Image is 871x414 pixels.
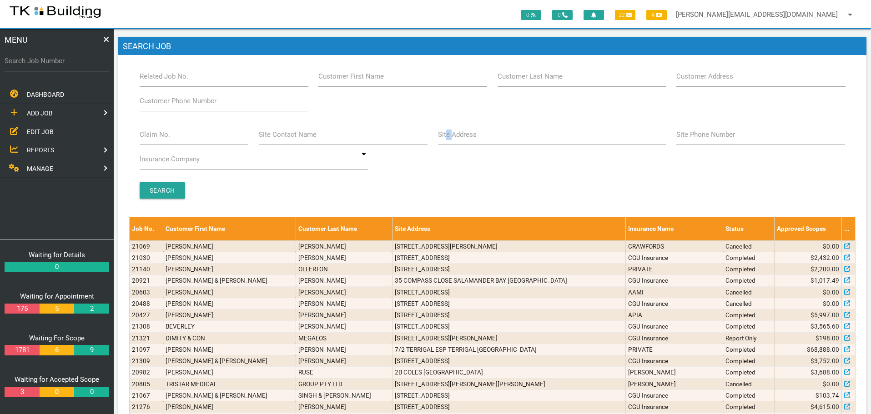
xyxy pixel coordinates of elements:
[552,10,573,20] span: 0
[811,276,839,285] span: $1,017.49
[823,299,839,308] span: $0.00
[392,240,625,252] td: [STREET_ADDRESS][PERSON_NAME]
[811,253,839,262] span: $2,432.00
[625,309,723,321] td: APIA
[118,37,866,55] h1: Search Job
[40,345,74,355] a: 6
[296,264,392,275] td: OLLERTON
[9,5,101,19] img: s3file
[723,332,775,344] td: Report Only
[392,389,625,401] td: [STREET_ADDRESS]
[723,252,775,263] td: Completed
[392,378,625,389] td: [STREET_ADDRESS][PERSON_NAME][PERSON_NAME]
[392,217,625,240] th: Site Address
[296,309,392,321] td: [PERSON_NAME]
[676,130,735,140] label: Site Phone Number
[20,292,94,300] a: Waiting for Appointment
[296,275,392,286] td: [PERSON_NAME]
[5,345,39,355] a: 1781
[811,310,839,319] span: $5,997.00
[163,217,296,240] th: Customer First Name
[130,264,163,275] td: 21140
[392,321,625,332] td: [STREET_ADDRESS]
[296,321,392,332] td: [PERSON_NAME]
[163,275,296,286] td: [PERSON_NAME] & [PERSON_NAME]
[130,217,163,240] th: Job No.
[15,375,99,384] a: Waiting for Accepted Scope
[29,334,85,342] a: Waiting For Scope
[130,286,163,298] td: 20603
[811,264,839,274] span: $2,200.00
[498,71,563,82] label: Customer Last Name
[163,298,296,309] td: [PERSON_NAME]
[723,217,775,240] th: Status
[392,275,625,286] td: 35 COMPASS CLOSE SALAMANDER BAY [GEOGRAPHIC_DATA]
[807,345,839,354] span: $68,888.00
[438,130,477,140] label: Site Address
[5,56,109,66] label: Search Job Number
[823,288,839,297] span: $0.00
[625,332,723,344] td: CGU Insurance
[392,264,625,275] td: [STREET_ADDRESS]
[392,344,625,355] td: 7/2 TERRIGAL ESP TERRIGAL [GEOGRAPHIC_DATA]
[816,391,839,400] span: $103.74
[163,321,296,332] td: BEVERLEY
[723,321,775,332] td: Completed
[296,217,392,240] th: Customer Last Name
[823,242,839,251] span: $0.00
[296,344,392,355] td: [PERSON_NAME]
[296,332,392,344] td: MEGALOS
[130,321,163,332] td: 21308
[625,344,723,355] td: PRIVATE
[625,321,723,332] td: CGU Insurance
[296,298,392,309] td: [PERSON_NAME]
[74,387,109,397] a: 0
[723,298,775,309] td: Cancelled
[723,355,775,367] td: Completed
[130,355,163,367] td: 21309
[625,355,723,367] td: CGU Insurance
[5,262,109,272] a: 0
[130,309,163,321] td: 20427
[296,389,392,401] td: SINGH & [PERSON_NAME]
[130,367,163,378] td: 20982
[296,252,392,263] td: [PERSON_NAME]
[811,356,839,365] span: $3,752.00
[811,402,839,411] span: $4,615.00
[130,298,163,309] td: 20488
[130,401,163,413] td: 21276
[130,332,163,344] td: 21321
[296,355,392,367] td: [PERSON_NAME]
[140,130,170,140] label: Claim No.
[811,322,839,331] span: $3,565.60
[130,275,163,286] td: 20921
[392,252,625,263] td: [STREET_ADDRESS]
[74,304,109,314] a: 2
[163,355,296,367] td: [PERSON_NAME] & [PERSON_NAME]
[816,334,839,343] span: $198.00
[723,389,775,401] td: Completed
[163,309,296,321] td: [PERSON_NAME]
[296,367,392,378] td: RUSE
[163,378,296,389] td: TRISTAR MEDICAL
[723,286,775,298] td: Cancelled
[625,389,723,401] td: CGU Insurance
[625,378,723,389] td: [PERSON_NAME]
[5,304,39,314] a: 175
[296,378,392,389] td: GROUP PTY LTD
[259,130,317,140] label: Site Contact Name
[723,264,775,275] td: Completed
[296,286,392,298] td: [PERSON_NAME]
[140,71,188,82] label: Related Job No.
[392,286,625,298] td: [STREET_ADDRESS]
[625,275,723,286] td: CGU Insurance
[130,389,163,401] td: 21067
[163,367,296,378] td: [PERSON_NAME]
[392,309,625,321] td: [STREET_ADDRESS]
[163,389,296,401] td: [PERSON_NAME] & [PERSON_NAME]
[40,304,74,314] a: 5
[811,368,839,377] span: $3,688.00
[27,110,53,117] span: ADD JOB
[392,332,625,344] td: [STREET_ADDRESS][PERSON_NAME]
[392,298,625,309] td: [STREET_ADDRESS]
